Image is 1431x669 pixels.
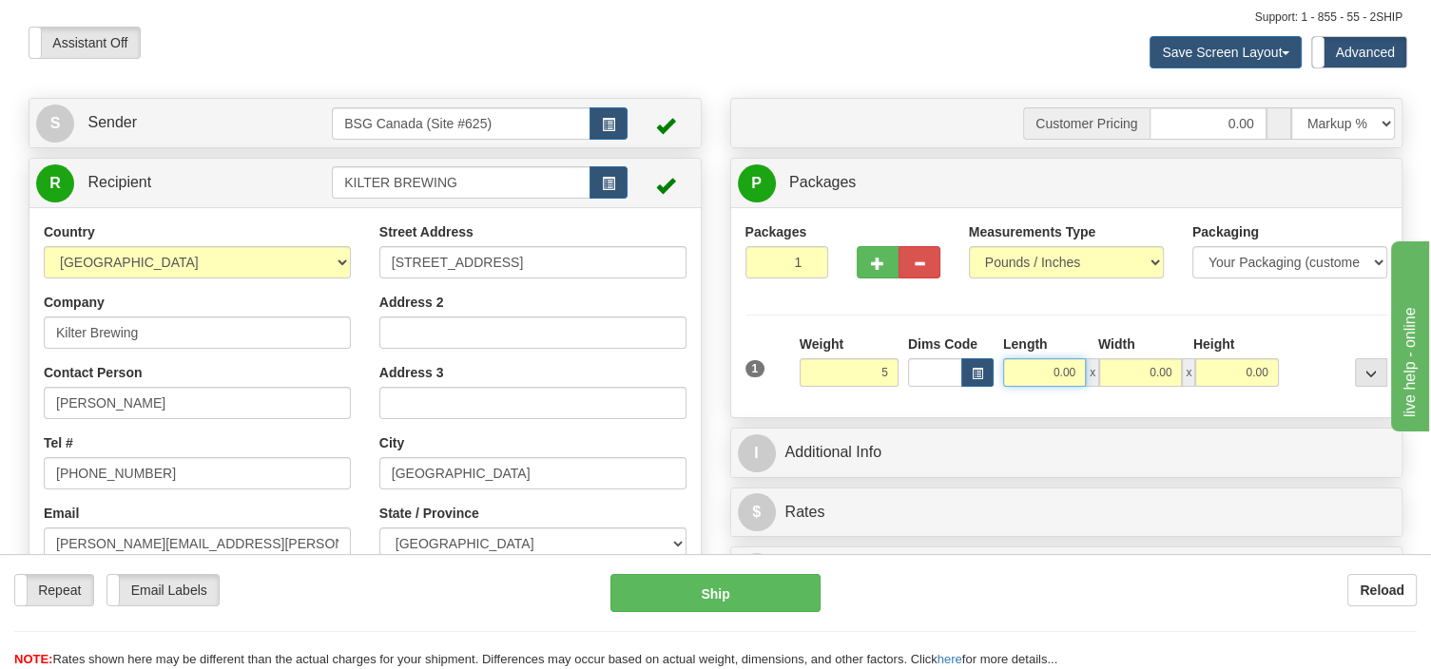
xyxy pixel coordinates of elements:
[1192,222,1259,241] label: Packaging
[1360,583,1404,598] b: Reload
[44,293,105,312] label: Company
[738,493,776,531] span: $
[745,360,765,377] span: 1
[1086,358,1099,387] span: x
[800,334,843,354] label: Weight
[29,10,1402,26] div: Support: 1 - 855 - 55 - 2SHIP
[738,434,776,472] span: I
[107,575,219,605] label: Email Labels
[15,575,93,605] label: Repeat
[14,11,176,34] div: live help - online
[1312,37,1406,67] label: Advanced
[379,222,474,241] label: Street Address
[738,553,776,591] span: O
[1150,36,1302,68] button: Save Screen Layout
[379,433,404,452] label: City
[332,166,590,199] input: Recipient Id
[1182,358,1195,387] span: x
[738,163,1396,202] a: P Packages
[1098,334,1135,354] label: Width
[14,652,52,666] span: NOTE:
[938,652,962,666] a: here
[1023,107,1149,140] span: Customer Pricing
[379,504,479,523] label: State / Province
[1347,574,1417,606] button: Reload
[36,163,300,202] a: R Recipient
[1387,238,1429,431] iframe: chat widget
[738,164,776,202] span: P
[44,504,79,523] label: Email
[87,114,137,130] span: Sender
[738,433,1396,472] a: IAdditional Info
[29,28,140,58] label: Assistant Off
[36,105,74,143] span: S
[1193,334,1235,354] label: Height
[44,433,73,452] label: Tel #
[44,363,142,382] label: Contact Person
[36,164,74,202] span: R
[1003,334,1048,354] label: Length
[332,107,590,140] input: Sender Id
[610,574,821,612] button: Ship
[87,174,151,190] span: Recipient
[738,552,1396,591] a: OShipment Options
[789,174,856,190] span: Packages
[969,222,1096,241] label: Measurements Type
[379,293,444,312] label: Address 2
[908,334,977,354] label: Dims Code
[745,222,807,241] label: Packages
[738,493,1396,532] a: $Rates
[379,246,686,278] input: Enter a location
[44,222,95,241] label: Country
[379,363,444,382] label: Address 3
[1355,358,1387,387] div: ...
[36,104,332,143] a: S Sender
